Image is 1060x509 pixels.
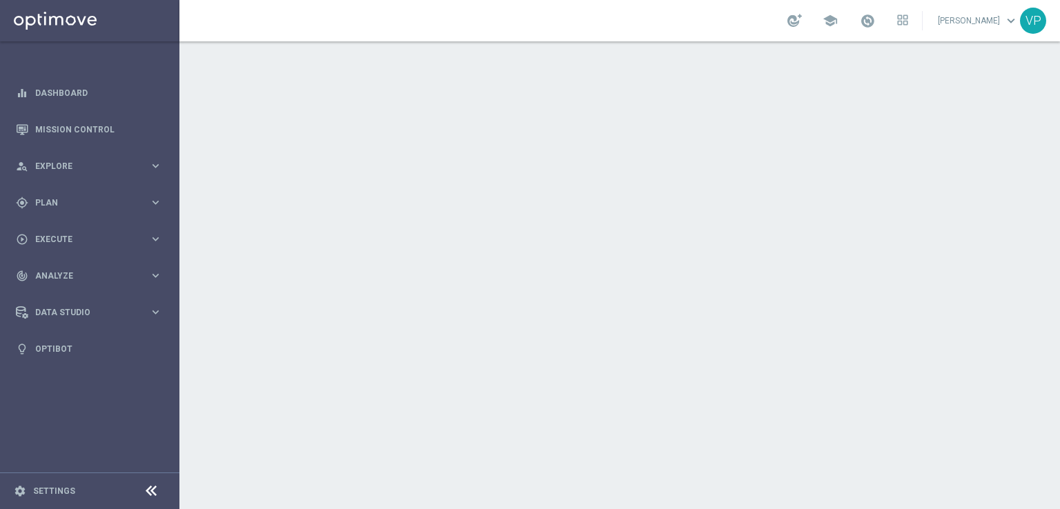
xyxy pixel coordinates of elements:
[35,74,162,111] a: Dashboard
[1003,13,1019,28] span: keyboard_arrow_down
[15,234,163,245] button: play_circle_outline Execute keyboard_arrow_right
[149,269,162,282] i: keyboard_arrow_right
[16,330,162,367] div: Optibot
[15,270,163,281] button: track_changes Analyze keyboard_arrow_right
[16,74,162,111] div: Dashboard
[16,343,28,355] i: lightbulb
[16,306,149,319] div: Data Studio
[16,197,28,209] i: gps_fixed
[15,88,163,99] button: equalizer Dashboard
[149,306,162,319] i: keyboard_arrow_right
[15,307,163,318] button: Data Studio keyboard_arrow_right
[35,199,149,207] span: Plan
[35,330,162,367] a: Optibot
[16,160,149,172] div: Explore
[16,270,28,282] i: track_changes
[15,197,163,208] button: gps_fixed Plan keyboard_arrow_right
[35,162,149,170] span: Explore
[16,233,28,246] i: play_circle_outline
[15,161,163,172] button: person_search Explore keyboard_arrow_right
[16,270,149,282] div: Analyze
[15,124,163,135] button: Mission Control
[149,159,162,172] i: keyboard_arrow_right
[35,111,162,148] a: Mission Control
[823,13,838,28] span: school
[16,160,28,172] i: person_search
[149,232,162,246] i: keyboard_arrow_right
[16,233,149,246] div: Execute
[35,235,149,243] span: Execute
[35,308,149,317] span: Data Studio
[149,196,162,209] i: keyboard_arrow_right
[15,343,163,355] button: lightbulb Optibot
[936,10,1020,31] a: [PERSON_NAME]keyboard_arrow_down
[16,197,149,209] div: Plan
[33,487,75,495] a: Settings
[16,87,28,99] i: equalizer
[1020,8,1046,34] div: VP
[14,485,26,497] i: settings
[35,272,149,280] span: Analyze
[16,111,162,148] div: Mission Control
